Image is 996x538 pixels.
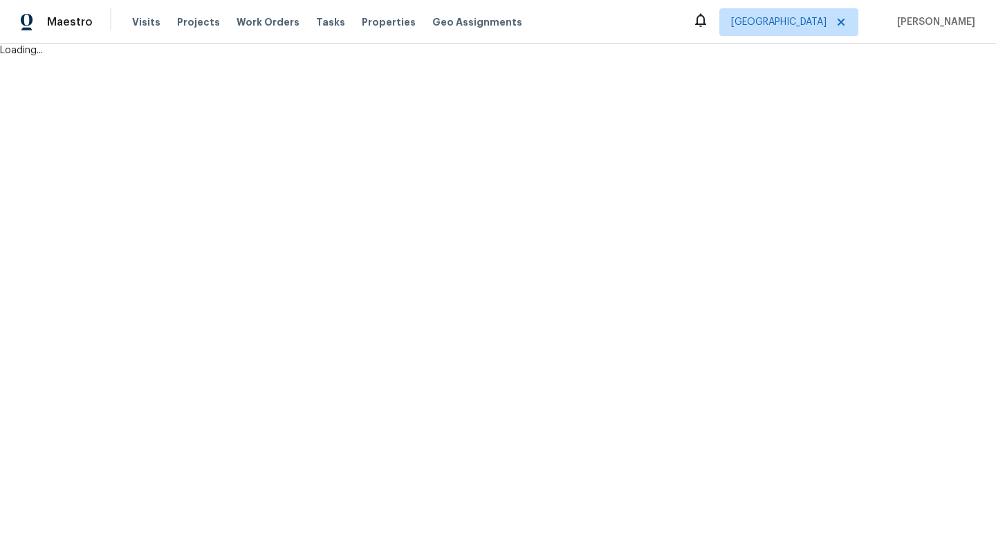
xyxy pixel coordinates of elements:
[362,15,416,29] span: Properties
[432,15,522,29] span: Geo Assignments
[132,15,160,29] span: Visits
[316,17,345,27] span: Tasks
[731,15,827,29] span: [GEOGRAPHIC_DATA]
[237,15,299,29] span: Work Orders
[177,15,220,29] span: Projects
[47,15,93,29] span: Maestro
[892,15,975,29] span: [PERSON_NAME]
